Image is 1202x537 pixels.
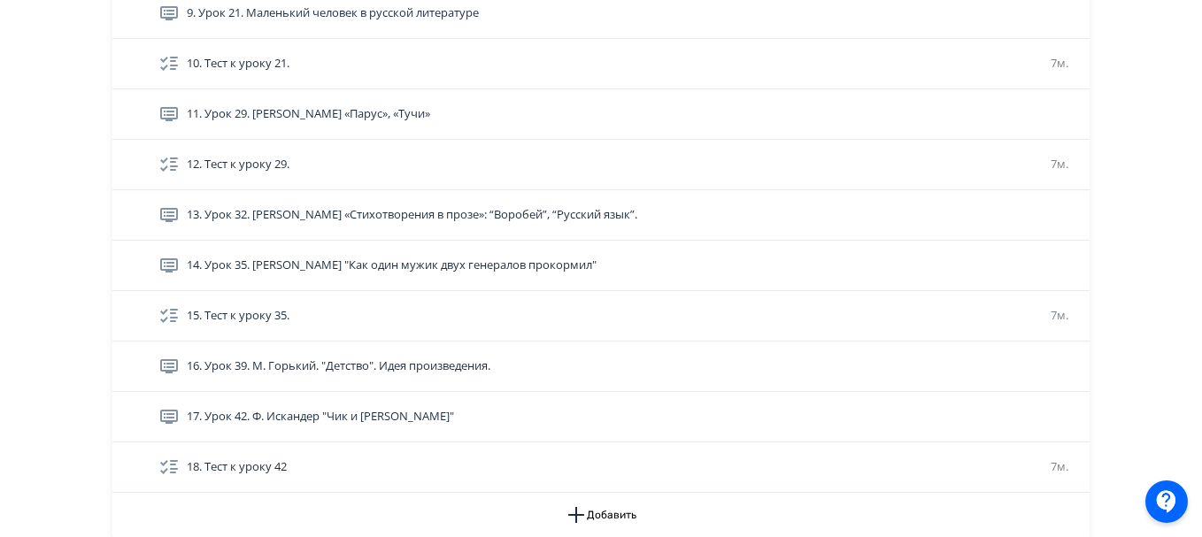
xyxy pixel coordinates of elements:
[1051,156,1068,172] span: 7м.
[1051,307,1068,323] span: 7м.
[112,341,1090,392] div: 16. Урок 39. М. Горький. "Детство". Идея произведения.
[112,39,1090,89] div: 10. Тест к уроку 21.7м.
[187,408,454,426] span: 17. Урок 42. Ф. Искандер "Чик и Пушкин"
[187,55,289,73] span: 10. Тест к уроку 21.
[187,156,289,173] span: 12. Тест к уроку 29.
[112,190,1090,241] div: 13. Урок 32. [PERSON_NAME] «Стихотворения в прозе»: “Воробей”, “Русский язык”.
[112,392,1090,442] div: 17. Урок 42. Ф. Искандер "Чик и [PERSON_NAME]"
[112,140,1090,190] div: 12. Тест к уроку 29.7м.
[187,206,637,224] span: 13. Урок 32. И.С. Тургенев «Стихотворения в прозе»: “Воробей”, “Русский язык”.
[1051,55,1068,71] span: 7м.
[1051,458,1068,474] span: 7м.
[187,105,430,123] span: 11. Урок 29. М.Ю. Лермонтов «Парус», «Тучи»
[187,307,289,325] span: 15. Тест к уроку 35.
[187,4,479,22] span: 9. Урок 21. Маленький человек в русской литературе
[112,291,1090,341] div: 15. Тест к уроку 35.7м.
[187,257,597,274] span: 14. Урок 35. М.Е. Салтыков-Щедрин "Как один мужик двух генералов прокормил"
[187,458,287,476] span: 18. Тест к уроку 42
[112,442,1090,493] div: 18. Тест к уроку 427м.
[112,89,1090,140] div: 11. Урок 29. [PERSON_NAME] «Парус», «Тучи»
[112,241,1090,291] div: 14. Урок 35. [PERSON_NAME] "Как один мужик двух генералов прокормил"
[112,493,1090,537] button: Добавить
[187,357,490,375] span: 16. Урок 39. М. Горький. "Детство". Идея произведения.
